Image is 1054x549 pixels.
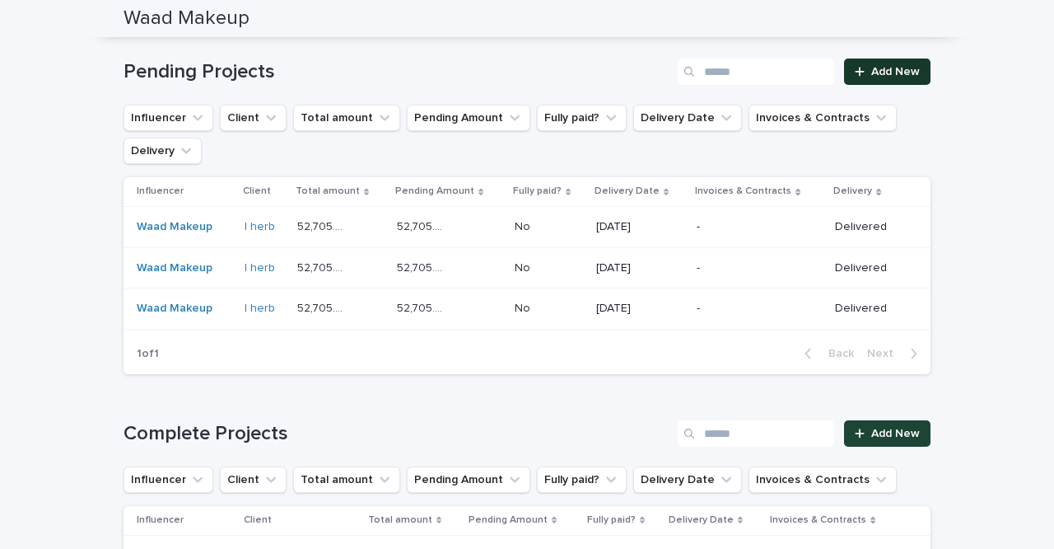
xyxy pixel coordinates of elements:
button: Back [791,346,860,361]
p: - [697,261,800,275]
p: Total amount [368,511,432,529]
span: Add New [871,66,920,77]
p: 52,705.00 [397,298,452,316]
button: Invoices & Contracts [749,467,897,493]
button: Client [220,105,287,131]
p: Influencer [137,182,184,200]
button: Delivery Date [633,105,742,131]
button: Delivery Date [633,467,742,493]
button: Fully paid? [537,105,627,131]
button: Total amount [293,105,400,131]
button: Pending Amount [407,105,530,131]
a: I herb [245,220,275,234]
p: Delivered [835,302,904,316]
button: Pending Amount [407,467,530,493]
p: Influencer [137,511,184,529]
p: Invoices & Contracts [695,182,791,200]
button: Influencer [124,105,213,131]
a: Waad Makeup [137,220,212,234]
p: [DATE] [596,302,684,316]
p: Pending Amount [469,511,548,529]
p: 52,705.00 [297,298,352,316]
p: Delivered [835,220,904,234]
button: Invoices & Contracts [749,105,897,131]
a: I herb [245,261,275,275]
p: 52,705.00 [397,258,452,275]
p: 1 of 1 [124,334,172,374]
button: Client [220,467,287,493]
button: Next [860,346,930,361]
a: Add New [844,59,930,85]
tr: Waad Makeup I herb 52,705.0052,705.00 52,705.0052,705.00 NoNo [DATE]-Delivered [124,206,930,247]
h1: Complete Projects [124,422,671,446]
p: Delivered [835,261,904,275]
p: Invoices & Contracts [770,511,866,529]
p: 52,705.00 [397,217,452,234]
p: No [515,217,534,234]
p: Fully paid? [513,182,562,200]
p: 52,705.00 [297,258,352,275]
p: Delivery [833,182,872,200]
h2: Waad Makeup [124,7,250,30]
p: Total amount [296,182,360,200]
button: Total amount [293,467,400,493]
span: Back [818,348,854,359]
tr: Waad Makeup I herb 52,705.0052,705.00 52,705.0052,705.00 NoNo [DATE]-Delivered [124,247,930,289]
p: Client [243,182,271,200]
p: [DATE] [596,261,684,275]
a: I herb [245,302,275,316]
p: Pending Amount [395,182,474,200]
p: 52,705.00 [297,217,352,234]
a: Add New [844,420,930,447]
p: - [697,302,800,316]
p: Fully paid? [587,511,636,529]
input: Search [678,420,834,447]
p: [DATE] [596,220,684,234]
span: Add New [871,428,920,439]
p: Delivery Date [669,511,734,529]
p: Delivery Date [595,182,660,200]
p: No [515,258,534,275]
p: - [697,220,800,234]
a: Waad Makeup [137,302,212,316]
h1: Pending Projects [124,60,671,84]
p: No [515,298,534,316]
button: Influencer [124,467,213,493]
input: Search [678,59,834,85]
button: Fully paid? [537,467,627,493]
button: Delivery [124,138,202,164]
span: Next [867,348,903,359]
a: Waad Makeup [137,261,212,275]
tr: Waad Makeup I herb 52,705.0052,705.00 52,705.0052,705.00 NoNo [DATE]-Delivered [124,289,930,330]
p: Client [244,511,272,529]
